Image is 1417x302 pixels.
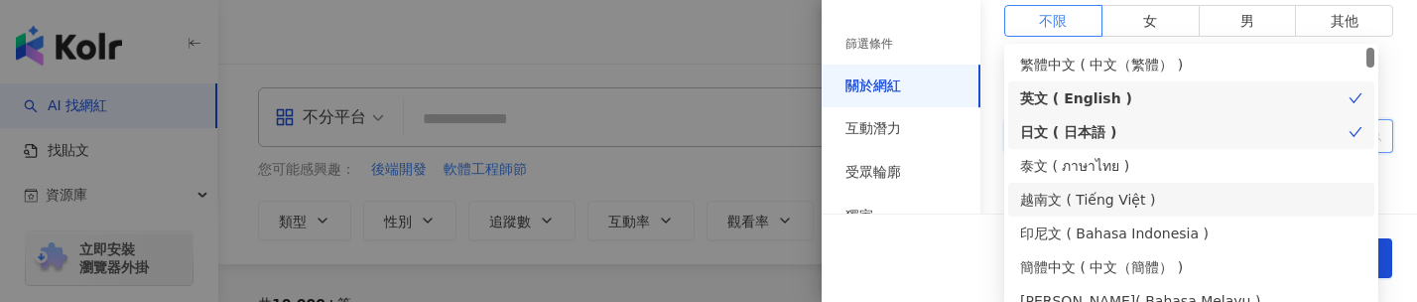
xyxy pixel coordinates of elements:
div: 篩選條件 [845,36,893,53]
span: check [1349,125,1362,139]
div: 印尼文 ( Bahasa Indonesia ) [1008,217,1374,250]
span: 男 [1240,13,1254,29]
div: 越南文 ( Tiếng Việt ) [1020,189,1362,211]
span: check [1349,91,1362,105]
div: 簡體中文 ( 中文（簡體） ) [1008,250,1374,284]
div: 關於網紅 [845,76,901,96]
div: 受眾輪廓 [845,163,901,183]
div: 繁體中文 ( 中文（繁體） ) [1008,48,1374,81]
div: 獨家 [845,207,873,226]
div: 印尼文 ( Bahasa Indonesia ) [1020,223,1362,244]
div: 簡體中文 ( 中文（簡體） ) [1020,256,1362,278]
div: 英文 ( English ) [1020,87,1349,109]
div: 互動潛力 [845,119,901,139]
div: 英文 ( English ) [1008,81,1374,115]
div: 繁體中文 ( 中文（繁體） ) [1020,54,1362,75]
div: 越南文 ( Tiếng Việt ) [1008,183,1374,217]
span: 其他 [1331,13,1358,29]
span: 不限 [1039,13,1067,29]
span: 女 [1143,13,1157,29]
div: 泰文 ( ภาษาไทย ) [1020,155,1362,177]
div: 日文 ( 日本語 ) [1020,121,1349,143]
div: 泰文 ( ภาษาไทย ) [1008,149,1374,183]
div: 日文 ( 日本語 ) [1008,115,1374,149]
